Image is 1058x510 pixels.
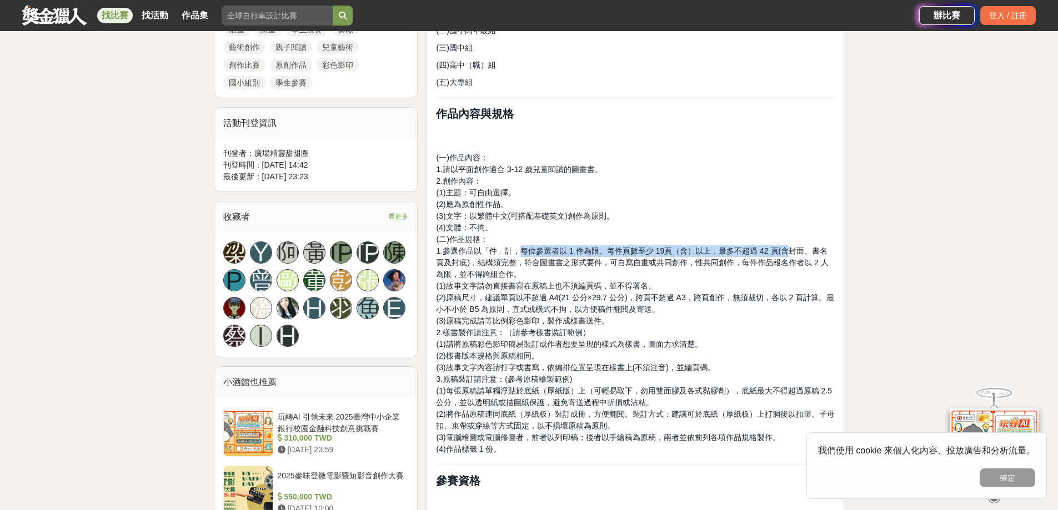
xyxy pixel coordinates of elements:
div: 550,000 TWD [278,491,404,503]
strong: 作品內容與規格 [436,108,514,120]
a: 梁 [223,241,245,264]
div: 活動刊登資訊 [214,108,418,139]
span: 2.樣書製作請注意：（請參考樣書裝訂範例） [436,328,590,337]
a: 找活動 [137,8,173,23]
span: (2)原稿尺寸，建議單頁以不超過 A4(21 公分×29.7 公分)，跨頁不超過 A3，跨頁創作，無須裁切，各以 2 頁計算。最小不小於 B5 為原則，直式或橫式不拘，以方便稿件翻閱及寄送。 [436,293,834,314]
div: [DATE] 23:59 [278,444,404,456]
span: 2.創作內容： [436,176,482,185]
div: 刊登者： 廣場精靈甜甜圈 [223,148,409,159]
div: 小酒館也推薦 [214,367,418,398]
a: H [277,325,299,347]
div: 董 [303,269,325,291]
span: 看更多 [388,210,408,223]
span: (1)故事文字請勿直接書寫在原稿上也不須編頁碼，並不得署名。 [436,281,655,290]
img: Avatar [277,297,298,319]
a: 溫 [250,297,272,319]
span: 收藏者 [223,212,250,221]
span: 1.參選作品以「件」計，每位參選者以 1 件為限。每件頁數至少 19頁（含）以上，最多不超過 42 頁(含封面、書名頁及封底)，結構須完整，符合圖畫書之形式要件，可自寫自畫或共同創作，惟共同創作... [436,246,828,279]
a: 彭 [330,269,352,291]
span: 1.請以平面創作適合 3-12 歲兒童閱讀的圖畫書。 [436,165,602,174]
a: 歐 [277,269,299,291]
a: 藝術創作 [223,41,265,54]
button: 確定 [980,468,1035,487]
span: (1)每張原稿請單獨浮貼於底紙（厚紙版）上（可輕易取下，勿用雙面膠及各式黏膠劑），底紙最大不得超過原稿 2.5 公分，並以透明紙或描圖紙保護，避免寄送過程中折損或沾粘。 [436,386,831,407]
div: 最後更新： [DATE] 23:23 [223,171,409,183]
img: d2146d9a-e6f6-4337-9592-8cefde37ba6b.png [950,408,1039,482]
a: 張 [357,269,379,291]
div: 刊登時間： [DATE] 14:42 [223,159,409,171]
a: Avatar [223,297,245,319]
a: Y [250,241,272,264]
a: 羽 [330,297,352,319]
a: 阿 [277,241,299,264]
a: 找比賽 [97,8,133,23]
span: (一)作品內容： [436,153,488,162]
div: 310,000 TWD [278,432,404,444]
span: (二)國小高年級組 [436,26,495,35]
a: 作品集 [177,8,213,23]
a: 魚 [357,297,379,319]
div: [PERSON_NAME] [357,241,379,264]
span: (五)大專組 [436,78,472,87]
span: (3)原稿完成請等比例彩色影印，製作成樣書送件。 [436,316,609,325]
div: 登入 / 註冊 [980,6,1036,25]
a: 彩色影印 [317,58,359,72]
a: [PERSON_NAME] [330,241,352,264]
span: (2)樣書版本規格與原稿相同。 [436,351,539,360]
a: 學生參賽 [270,76,312,89]
a: 玩轉AI 引領未來 2025臺灣中小企業銀行校園金融科技創意挑戰賽 310,000 TWD [DATE] 23:59 [223,407,409,457]
span: (3)電腦繪圖或電腦修圖者，前者以列印稿；後者以手繪稿為原稿，兩者並依前列各項作品規格製作。 [436,433,780,442]
img: Avatar [384,270,405,291]
span: 3.原稿裝訂請注意：(參考原稿繪製範例) [436,375,572,383]
span: (四)高中（職）組 [436,60,495,69]
a: P [223,269,245,291]
a: 陳 [383,241,405,264]
strong: 參賽資格 [436,474,480,487]
a: 曾 [250,269,272,291]
a: 黃 [303,241,325,264]
span: (2)應為原創性作品。 [436,200,508,209]
a: 國小組別 [223,76,265,89]
a: 原創作品 [270,58,312,72]
a: 創作比賽 [223,58,265,72]
div: 2025麥味登微電影暨短影音創作大賽 [278,470,404,491]
img: Avatar [224,297,245,319]
a: 蔡 [223,325,245,347]
a: E [383,297,405,319]
div: I [250,325,272,347]
div: 玩轉AI 引領未來 2025臺灣中小企業銀行校園金融科技創意挑戰賽 [278,411,404,432]
span: 我們使用 cookie 來個人化內容、投放廣告和分析流量。 [818,446,1035,455]
span: (3)文字：以繁體中文(可搭配基礎英文)創作為原則。 [436,211,614,220]
a: Avatar [383,269,405,291]
span: (二)作品規格： [436,235,488,244]
a: 親子閱讀 [270,41,312,54]
a: 辦比賽 [919,6,975,25]
span: (4)文體：不拘。 [436,223,492,232]
span: (3)故事文字內容請打字或書寫，依編排位置呈現在樣書上(不須注音)，並編頁碼。 [436,363,715,372]
span: (4)作品標籤 1 份。 [436,445,501,453]
span: (1)請將原稿彩色影印簡易裝訂成作者想要呈現的樣式為樣書，圖面力求清楚。 [436,340,702,349]
div: H [303,297,325,319]
a: 兒童藝術 [317,41,359,54]
span: (三)國中組 [436,43,472,52]
span: (2)將作品原稿連同底紙（厚紙板）裝訂成冊，方便翻閱。裝訂方式：建議可於底紙（厚紙板）上打洞後以扣環、子母扣、束帶或穿線等方式固定，以不損壞原稿為原則。 [436,410,834,430]
span: (1)主題：可自由選擇。 [436,188,515,197]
